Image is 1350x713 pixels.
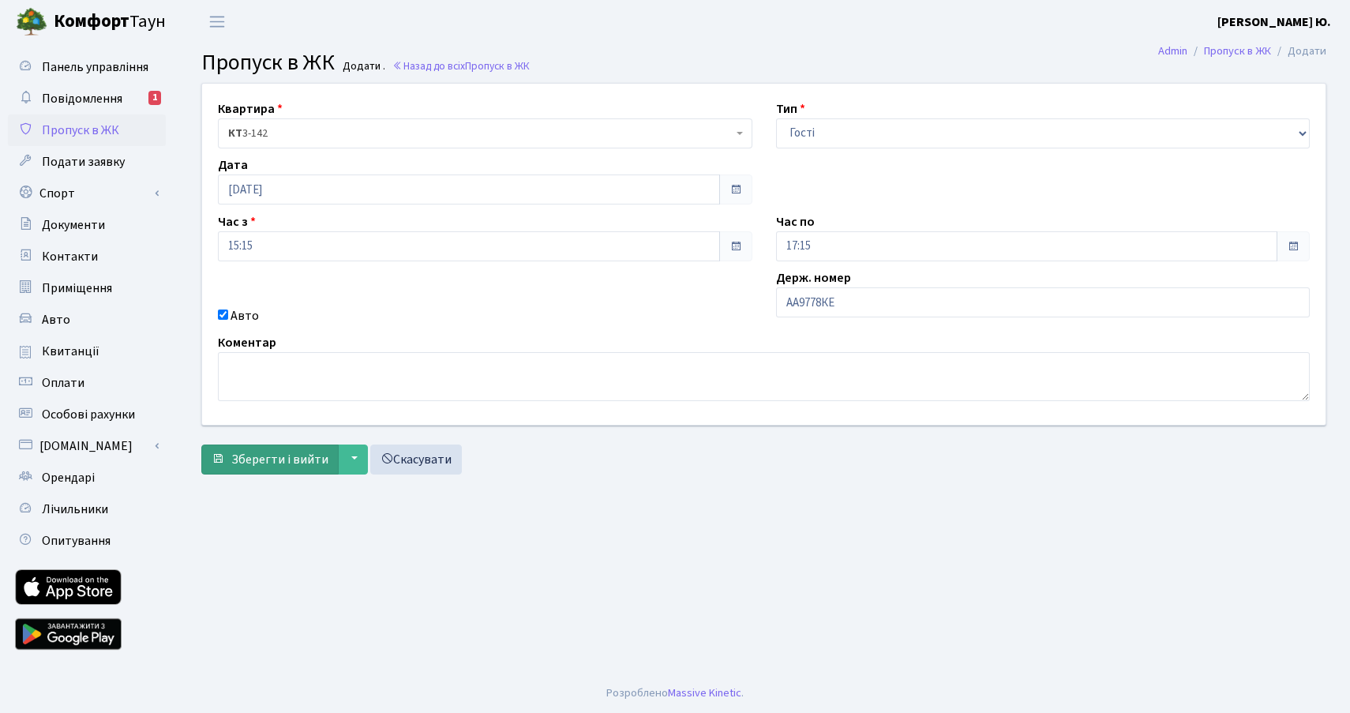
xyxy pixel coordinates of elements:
span: Панель управління [42,58,148,76]
a: Пропуск в ЖК [8,114,166,146]
label: Держ. номер [776,268,851,287]
span: Контакти [42,248,98,265]
div: 1 [148,91,161,105]
span: Особові рахунки [42,406,135,423]
img: logo.png [16,6,47,38]
a: Admin [1158,43,1187,59]
input: AA0001AA [776,287,1311,317]
label: Час з [218,212,256,231]
span: Оплати [42,374,84,392]
span: Квитанції [42,343,99,360]
button: Переключити навігацію [197,9,237,35]
a: Панель управління [8,51,166,83]
a: Квитанції [8,336,166,367]
a: Скасувати [370,445,462,475]
a: Лічильники [8,493,166,525]
span: Орендарі [42,469,95,486]
small: Додати . [339,60,385,73]
span: Пропуск в ЖК [465,58,530,73]
li: Додати [1271,43,1326,60]
label: Авто [231,306,259,325]
b: КТ [228,126,242,141]
a: Назад до всіхПропуск в ЖК [392,58,530,73]
a: Повідомлення1 [8,83,166,114]
a: Контакти [8,241,166,272]
a: Опитування [8,525,166,557]
a: Орендарі [8,462,166,493]
label: Коментар [218,333,276,352]
span: Зберегти і вийти [231,451,328,468]
label: Тип [776,99,805,118]
nav: breadcrumb [1134,35,1350,68]
b: [PERSON_NAME] Ю. [1217,13,1331,31]
span: Авто [42,311,70,328]
span: <b>КТ</b>&nbsp;&nbsp;&nbsp;&nbsp;3-142 [218,118,752,148]
span: Подати заявку [42,153,125,171]
label: Час по [776,212,815,231]
a: [PERSON_NAME] Ю. [1217,13,1331,32]
a: Документи [8,209,166,241]
span: <b>КТ</b>&nbsp;&nbsp;&nbsp;&nbsp;3-142 [228,126,733,141]
div: Розроблено . [606,685,744,702]
label: Дата [218,156,248,174]
a: Massive Kinetic [668,685,741,701]
a: Спорт [8,178,166,209]
a: [DOMAIN_NAME] [8,430,166,462]
span: Пропуск в ЖК [42,122,119,139]
a: Пропуск в ЖК [1204,43,1271,59]
span: Лічильники [42,501,108,518]
span: Опитування [42,532,111,550]
span: Таун [54,9,166,36]
span: Повідомлення [42,90,122,107]
a: Оплати [8,367,166,399]
a: Особові рахунки [8,399,166,430]
a: Авто [8,304,166,336]
a: Приміщення [8,272,166,304]
span: Пропуск в ЖК [201,47,335,78]
b: Комфорт [54,9,129,34]
label: Квартира [218,99,283,118]
button: Зберегти і вийти [201,445,339,475]
span: Документи [42,216,105,234]
span: Приміщення [42,280,112,297]
a: Подати заявку [8,146,166,178]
